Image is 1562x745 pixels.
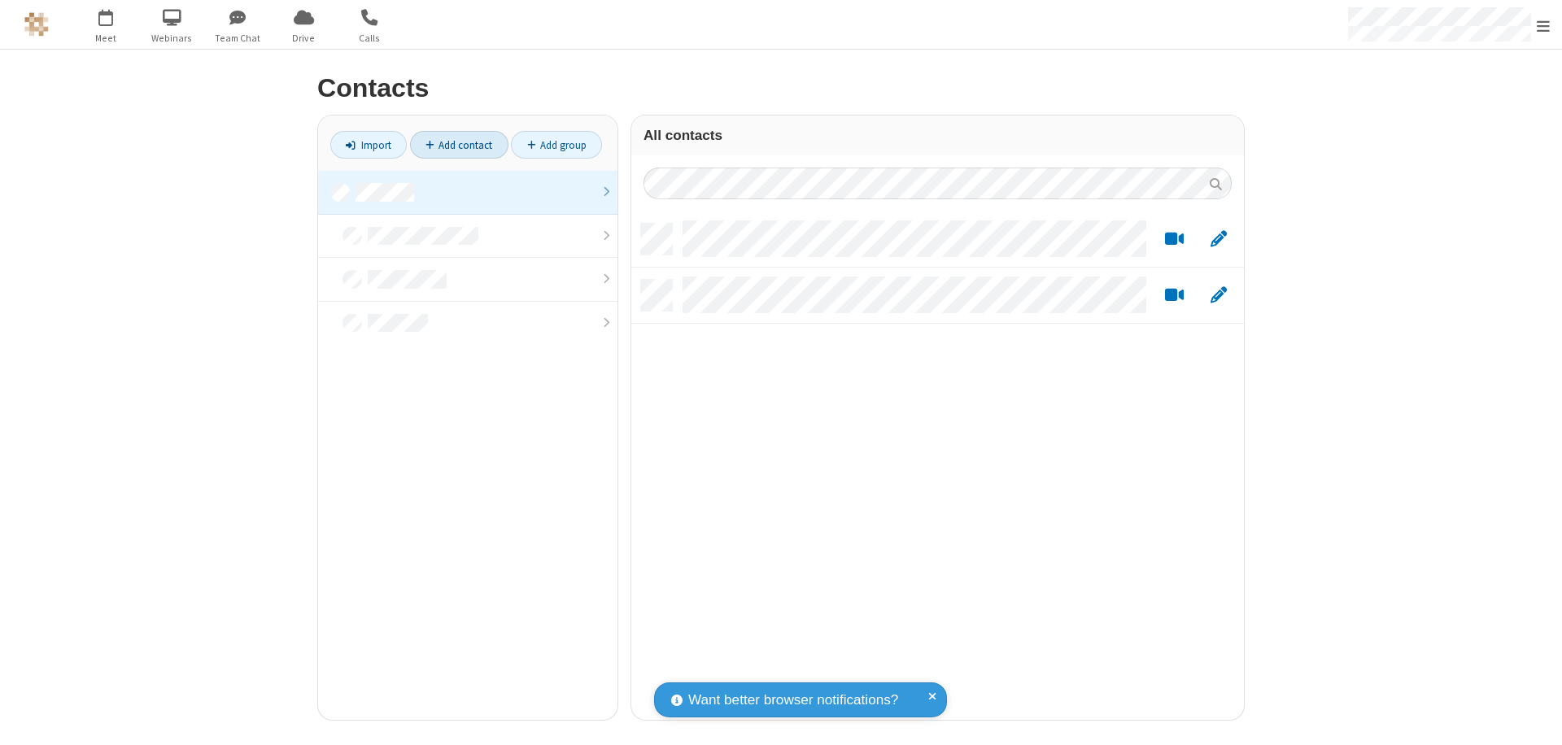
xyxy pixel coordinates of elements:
button: Edit [1202,285,1234,306]
span: Want better browser notifications? [688,690,898,711]
img: QA Selenium DO NOT DELETE OR CHANGE [24,12,49,37]
span: Webinars [142,31,203,46]
span: Team Chat [207,31,268,46]
div: grid [631,211,1244,720]
button: Start a video meeting [1158,285,1190,306]
h3: All contacts [644,128,1232,143]
a: Import [330,131,407,159]
a: Add contact [410,131,508,159]
span: Meet [76,31,137,46]
button: Edit [1202,229,1234,250]
span: Drive [273,31,334,46]
span: Calls [339,31,400,46]
h2: Contacts [317,74,1245,102]
iframe: Chat [1521,703,1550,734]
button: Start a video meeting [1158,229,1190,250]
a: Add group [511,131,602,159]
